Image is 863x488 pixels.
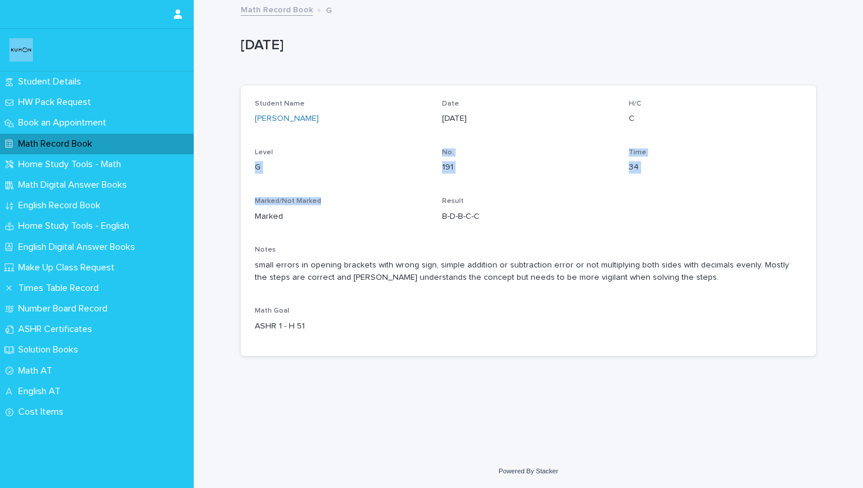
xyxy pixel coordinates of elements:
[255,100,305,107] span: Student Name
[255,113,319,125] a: [PERSON_NAME]
[14,221,139,232] p: Home Study Tools - English
[442,198,464,205] span: Result
[629,149,646,156] span: Time
[14,365,62,377] p: Math AT
[255,320,428,333] p: ASHR 1 - H 51
[14,138,102,150] p: Math Record Book
[326,3,332,16] p: G
[255,198,321,205] span: Marked/Not Marked
[14,117,116,128] p: Book an Appointment
[442,149,454,156] span: No.
[14,406,73,418] p: Cost Items
[255,211,428,223] p: Marked
[629,161,802,174] p: 34
[442,113,615,125] p: [DATE]
[442,100,459,107] span: Date
[14,324,102,335] p: ASHR Certificates
[14,97,100,108] p: HW Pack Request
[255,246,276,253] span: Notes
[241,37,811,54] p: [DATE]
[255,307,289,314] span: Math Goal
[14,262,124,273] p: Make Up Class Request
[629,113,802,125] p: C
[241,2,313,16] a: Math Record Book
[14,76,90,87] p: Student Details
[14,344,87,355] p: Solution Books
[442,211,615,223] p: B-D-B-C-C
[9,38,33,62] img: o6XkwfS7S2qhyeB9lxyF
[498,467,558,475] a: Powered By Stacker
[629,100,641,107] span: H/C
[255,161,428,174] p: G
[14,303,117,314] p: Number Board Record
[14,159,130,170] p: Home Study Tools - Math
[14,283,108,294] p: Times Table Record
[14,242,144,253] p: English Digital Answer Books
[442,161,615,174] p: 191
[255,259,802,284] p: small errors in opening brackets with wrong sign, simple addition or subtraction error or not mul...
[14,386,70,397] p: English AT
[14,179,136,191] p: Math Digital Answer Books
[14,200,110,211] p: English Record Book
[255,149,273,156] span: Level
